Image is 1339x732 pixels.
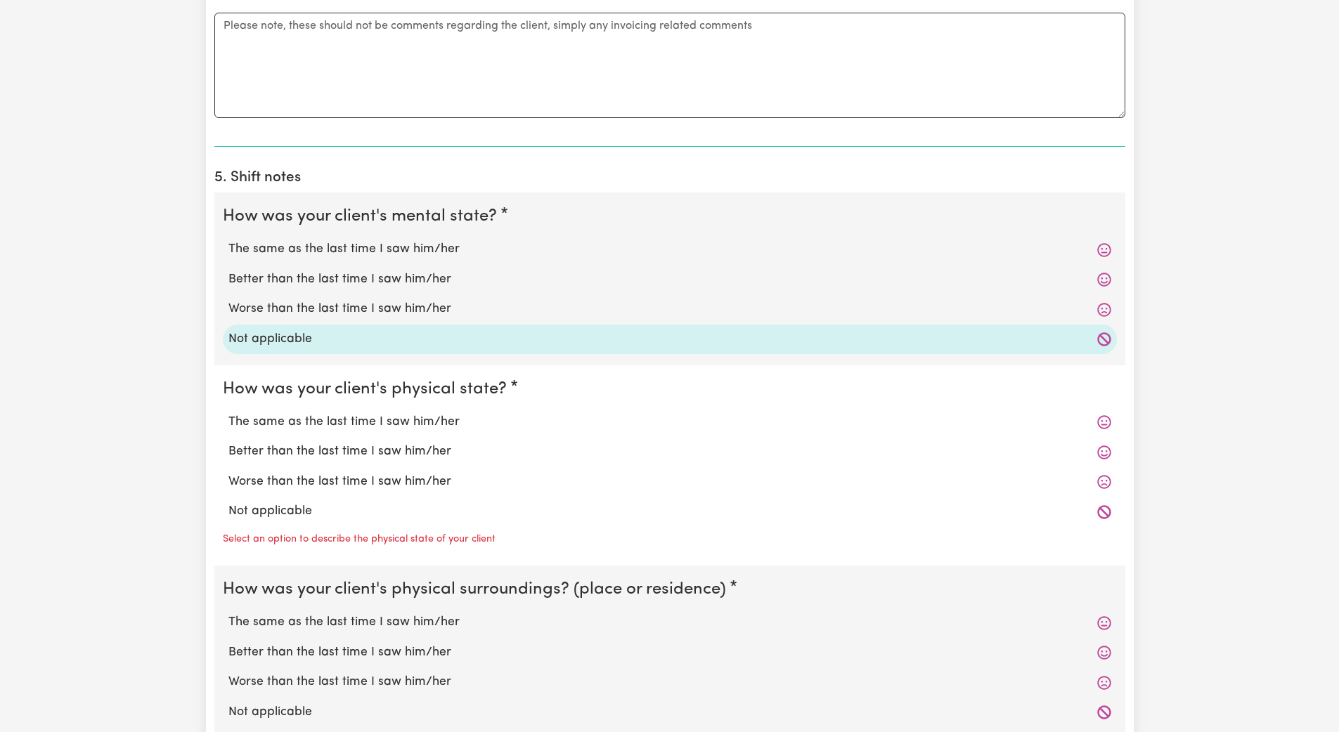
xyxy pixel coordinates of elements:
label: The same as the last time I saw him/her [228,240,1111,259]
label: Better than the last time I saw him/her [228,443,1111,461]
h2: 5. Shift notes [214,169,1125,187]
legend: How was your client's mental state? [223,204,503,229]
label: The same as the last time I saw him/her [228,613,1111,632]
label: Not applicable [228,330,1111,348]
label: Worse than the last time I saw him/her [228,473,1111,491]
label: Better than the last time I saw him/her [228,643,1111,662]
legend: How was your client's physical surroundings? (place or residence) [223,577,732,602]
label: Not applicable [228,502,1111,521]
label: Not applicable [228,703,1111,721]
label: Worse than the last time I saw him/her [228,300,1111,318]
legend: How was your client's physical state? [223,377,512,402]
label: Worse than the last time I saw him/her [228,673,1111,691]
p: Select an option to describe the physical state of your client [223,532,496,547]
label: The same as the last time I saw him/her [228,413,1111,431]
label: Better than the last time I saw him/her [228,270,1111,289]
